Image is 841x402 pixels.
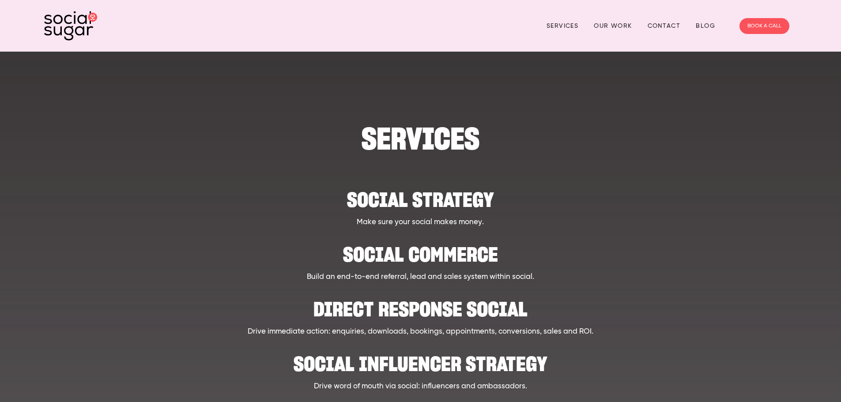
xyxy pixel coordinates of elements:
[95,381,746,392] p: Drive word of mouth via social: influencers and ambassadors.
[95,237,746,282] a: Social Commerce Build an end-to-end referral, lead and sales system within social.
[696,19,715,33] a: Blog
[594,19,632,33] a: Our Work
[95,326,746,338] p: Drive immediate action: enquiries, downloads, bookings, appointments, conversions, sales and ROI.
[648,19,681,33] a: Contact
[95,291,746,318] h2: Direct Response Social
[547,19,578,33] a: Services
[95,346,746,373] h2: Social influencer strategy
[95,291,746,337] a: Direct Response Social Drive immediate action: enquiries, downloads, bookings, appointments, conv...
[95,217,746,228] p: Make sure your social makes money.
[95,125,746,152] h1: SERVICES
[95,237,746,263] h2: Social Commerce
[95,182,746,228] a: Social strategy Make sure your social makes money.
[95,271,746,283] p: Build an end-to-end referral, lead and sales system within social.
[95,346,746,392] a: Social influencer strategy Drive word of mouth via social: influencers and ambassadors.
[44,11,97,41] img: SocialSugar
[739,18,789,34] a: BOOK A CALL
[95,182,746,209] h2: Social strategy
